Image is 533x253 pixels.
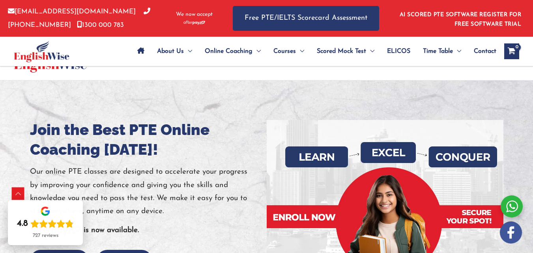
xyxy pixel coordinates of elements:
h1: Join the Best PTE Online Coaching [DATE]! [30,120,267,159]
span: Online Coaching [205,37,252,65]
img: white-facebook.png [500,221,522,244]
a: 1300 000 783 [77,22,124,28]
span: Menu Toggle [366,37,374,65]
aside: Header Widget 1 [395,6,525,31]
a: View Shopping Cart, empty [504,43,519,59]
a: Scored Mock TestMenu Toggle [310,37,381,65]
b: is now available. [84,227,139,234]
span: Menu Toggle [184,37,192,65]
span: Menu Toggle [252,37,261,65]
img: cropped-ew-logo [14,41,69,62]
a: ELICOS [381,37,417,65]
a: CoursesMenu Toggle [267,37,310,65]
div: Rating: 4.8 out of 5 [17,218,74,229]
span: Contact [474,37,496,65]
a: Free PTE/IELTS Scorecard Assessment [233,6,379,31]
p: Our online PTE classes are designed to accelerate your progress by improving your confidence and ... [30,165,267,218]
div: 4.8 [17,218,28,229]
div: 727 reviews [33,232,58,239]
a: Time TableMenu Toggle [417,37,468,65]
span: Menu Toggle [296,37,304,65]
a: AI SCORED PTE SOFTWARE REGISTER FOR FREE SOFTWARE TRIAL [400,12,522,27]
span: Courses [273,37,296,65]
a: [EMAIL_ADDRESS][DOMAIN_NAME] [8,8,136,15]
a: Contact [468,37,496,65]
nav: Site Navigation: Main Menu [131,37,496,65]
span: Scored Mock Test [317,37,366,65]
span: Menu Toggle [453,37,461,65]
span: Time Table [423,37,453,65]
span: About Us [157,37,184,65]
a: [PHONE_NUMBER] [8,8,150,28]
a: Online CoachingMenu Toggle [198,37,267,65]
img: Afterpay-Logo [183,21,205,25]
span: We now accept [176,11,213,19]
a: About UsMenu Toggle [151,37,198,65]
span: ELICOS [387,37,410,65]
